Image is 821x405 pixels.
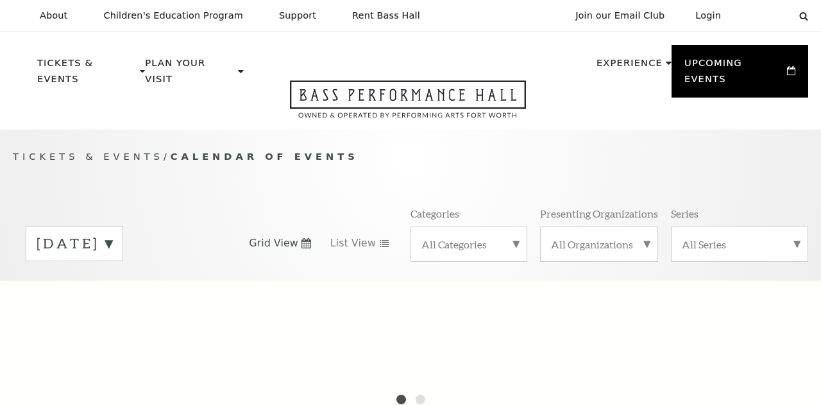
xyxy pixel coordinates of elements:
[352,10,420,21] p: Rent Bass Hall
[410,207,459,220] p: Categories
[13,151,164,162] span: Tickets & Events
[249,236,298,250] span: Grid View
[330,236,376,250] span: List View
[741,10,787,22] select: Select:
[145,55,235,94] p: Plan Your Visit
[597,55,663,78] p: Experience
[421,237,516,251] label: All Categories
[684,55,784,94] p: Upcoming Events
[540,207,658,220] p: Presenting Organizations
[37,55,137,94] p: Tickets & Events
[551,237,647,251] label: All Organizations
[671,207,698,220] p: Series
[171,151,359,162] span: Calendar of Events
[279,10,316,21] p: Support
[682,237,797,251] label: All Series
[103,10,243,21] p: Children's Education Program
[13,149,808,165] p: /
[40,10,67,21] p: About
[37,234,112,254] label: [DATE]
